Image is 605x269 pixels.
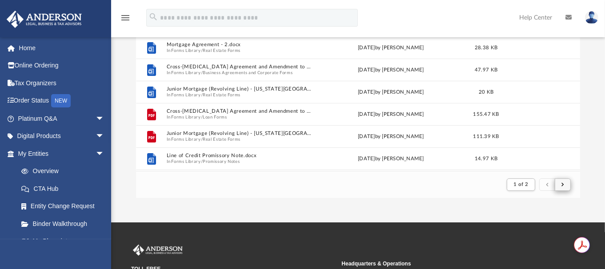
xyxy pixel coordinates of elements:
button: Line of Credit Promissory Note.docx [166,153,313,158]
a: Platinum Q&Aarrow_drop_down [6,110,118,127]
button: Junior Mortgage (Revolving Line) - [US_STATE][GEOGRAPHIC_DATA]pdf [166,131,313,136]
div: [DATE] by [PERSON_NAME] [317,44,465,52]
div: [DATE] by [PERSON_NAME] [317,133,465,141]
span: In [166,114,313,120]
button: More options [529,86,549,99]
span: In [166,158,313,164]
button: Mortgage Agreement - 2.docx [166,42,313,47]
a: Tax Organizers [6,74,118,92]
span: In [166,47,313,53]
a: Digital Productsarrow_drop_down [6,127,118,145]
button: Forms Library [171,114,200,120]
button: More options [529,63,549,77]
span: arrow_drop_down [96,145,113,163]
a: Binder Walkthrough [12,215,118,233]
span: / [200,47,202,53]
div: [DATE] by [PERSON_NAME] [317,66,465,74]
div: grid [136,14,581,171]
button: Business Agreements and Corporate Forms [203,70,292,75]
button: Junior Mortgage (Revolving Line) - [US_STATE][GEOGRAPHIC_DATA]docx [166,86,313,92]
button: Forms Library [171,158,200,164]
button: Loan Forms [203,114,227,120]
button: Forms Library [171,92,200,98]
a: Home [6,39,118,57]
span: In [166,136,313,142]
button: Cross-[MEDICAL_DATA] Agreement and Amendment to Security Instrument-CME.pdf [166,108,313,114]
button: Forms Library [171,47,200,53]
a: Order StatusNEW [6,92,118,110]
span: / [200,114,202,120]
span: / [200,70,202,75]
a: Online Ordering [6,57,118,75]
span: 111.39 KB [473,134,499,139]
img: Anderson Advisors Platinum Portal [131,245,184,256]
button: Forms Library [171,136,200,142]
div: [DATE] by [PERSON_NAME] [317,111,465,119]
span: 47.97 KB [474,67,497,72]
a: Overview [12,162,118,180]
button: More options [529,41,549,55]
img: User Pic [585,11,598,24]
button: Real Estate Forms [203,136,240,142]
span: 14.97 KB [474,156,497,161]
div: [DATE] by [PERSON_NAME] [317,88,465,96]
span: 28.38 KB [474,45,497,50]
button: Cross-[MEDICAL_DATA] Agreement and Amendment to Security Instrument-CME.docx [166,64,313,70]
span: arrow_drop_down [96,127,113,146]
button: Real Estate Forms [203,47,240,53]
span: 1 of 2 [513,182,528,187]
button: Promissory Notes [203,158,240,164]
span: / [200,158,202,164]
button: 1 of 2 [507,178,535,191]
img: Anderson Advisors Platinum Portal [4,11,84,28]
span: 20 KB [478,90,493,95]
a: CTA Hub [12,180,118,198]
small: Headquarters & Operations [341,260,545,268]
a: Entity Change Request [12,198,118,215]
button: More options [529,130,549,143]
a: My Blueprint [12,233,113,250]
span: In [166,70,313,75]
button: More options [529,152,549,166]
span: In [166,92,313,98]
i: menu [120,12,131,23]
button: Real Estate Forms [203,92,240,98]
span: 155.47 KB [473,112,499,117]
span: arrow_drop_down [96,110,113,128]
span: / [200,92,202,98]
span: / [200,136,202,142]
div: NEW [51,94,71,107]
button: More options [529,108,549,121]
a: menu [120,17,131,23]
a: My Entitiesarrow_drop_down [6,145,118,162]
button: Forms Library [171,70,200,75]
div: [DATE] by [PERSON_NAME] [317,155,465,163]
i: search [148,12,158,22]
